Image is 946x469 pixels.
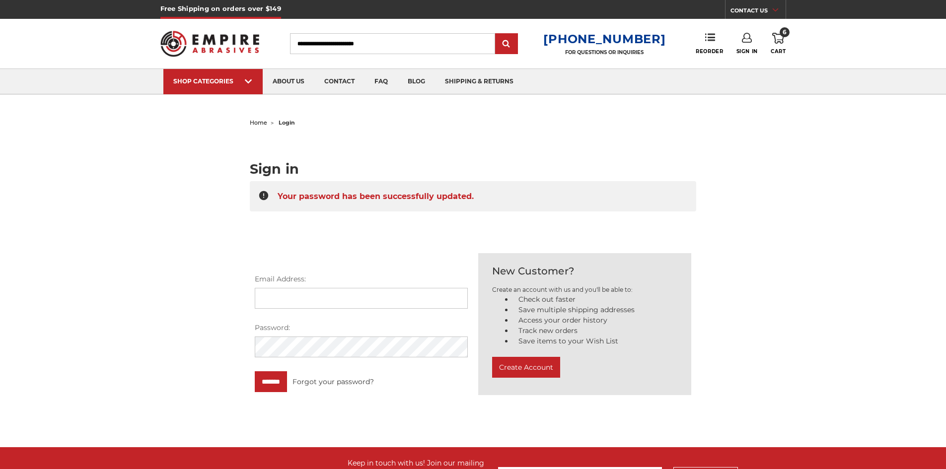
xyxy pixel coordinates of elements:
a: 6 Cart [771,33,786,55]
a: shipping & returns [435,69,523,94]
li: Access your order history [513,315,677,326]
a: home [250,119,267,126]
p: Create an account with us and you'll be able to: [492,285,677,294]
span: Your password has been successfully updated. [278,187,474,206]
span: Reorder [696,48,723,55]
a: contact [314,69,364,94]
a: CONTACT US [730,5,786,19]
li: Check out faster [513,294,677,305]
input: Submit [497,34,516,54]
a: Reorder [696,33,723,54]
h1: Sign in [250,162,697,176]
a: faq [364,69,398,94]
label: Email Address: [255,274,468,284]
button: Create Account [492,357,560,378]
span: 6 [780,27,790,37]
a: about us [263,69,314,94]
li: Track new orders [513,326,677,336]
li: Save items to your Wish List [513,336,677,346]
a: Create Account [492,366,560,375]
a: Forgot your password? [292,377,374,387]
div: SHOP CATEGORIES [173,77,253,85]
li: Save multiple shipping addresses [513,305,677,315]
span: Sign In [736,48,758,55]
label: Password: [255,323,468,333]
span: Cart [771,48,786,55]
span: login [279,119,295,126]
p: FOR QUESTIONS OR INQUIRIES [543,49,665,56]
h2: New Customer? [492,264,677,278]
a: [PHONE_NUMBER] [543,32,665,46]
a: blog [398,69,435,94]
img: Empire Abrasives [160,24,260,63]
